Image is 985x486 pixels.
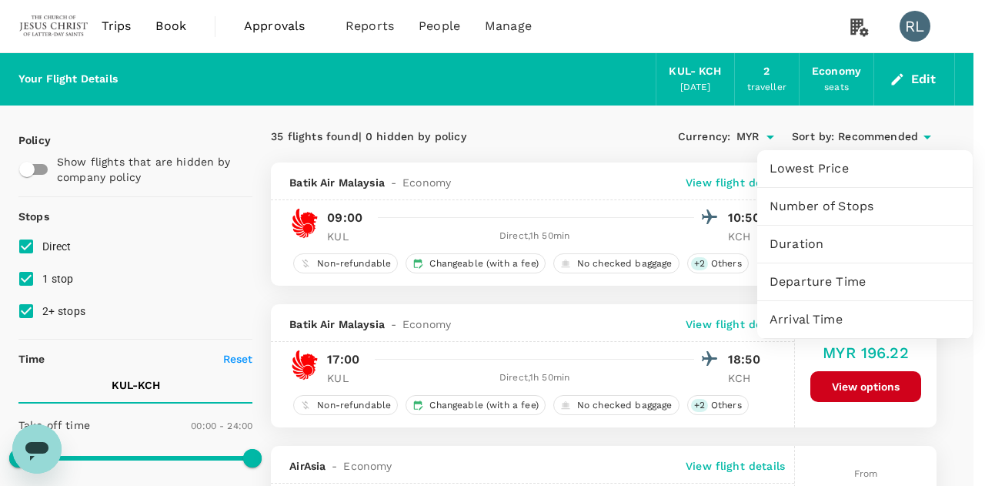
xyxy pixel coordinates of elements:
[757,188,973,225] div: Number of Stops
[757,150,973,187] div: Lowest Price
[757,301,973,338] div: Arrival Time
[770,235,960,253] span: Duration
[757,263,973,300] div: Departure Time
[770,159,960,178] span: Lowest Price
[757,226,973,263] div: Duration
[770,273,960,291] span: Departure Time
[770,310,960,329] span: Arrival Time
[770,197,960,216] span: Number of Stops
